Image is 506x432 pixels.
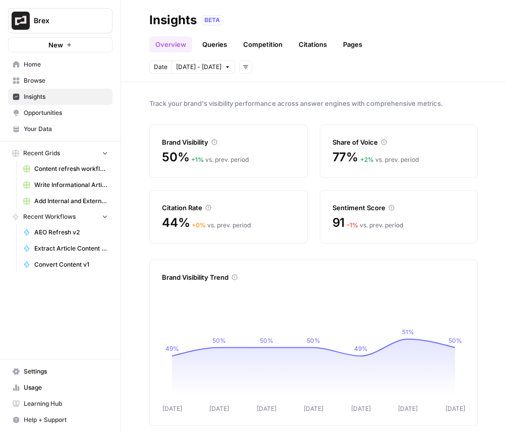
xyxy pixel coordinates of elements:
[337,36,368,52] a: Pages
[445,405,465,412] tspan: [DATE]
[24,125,108,134] span: Your Data
[19,240,113,257] a: Extract Article Content v.2
[34,16,95,26] span: Brex
[8,209,113,224] button: Recent Workflows
[19,161,113,177] a: Content refresh workflow
[402,328,414,336] tspan: 51%
[149,36,192,52] a: Overview
[360,156,374,163] span: + 2 %
[24,367,108,376] span: Settings
[149,98,478,108] span: Track your brand's visibility performance across answer engines with comprehensive metrics.
[360,155,419,164] div: vs. prev. period
[23,149,60,158] span: Recent Grids
[8,56,113,73] a: Home
[34,228,108,237] span: AEO Refresh v2
[196,36,233,52] a: Queries
[191,155,249,164] div: vs. prev. period
[172,60,235,74] button: [DATE] - [DATE]
[8,105,113,121] a: Opportunities
[19,177,113,193] a: Write Informational Article
[176,63,221,72] span: [DATE] - [DATE]
[347,221,403,230] div: vs. prev. period
[398,405,418,412] tspan: [DATE]
[48,40,63,50] span: New
[293,36,333,52] a: Citations
[347,221,358,229] span: – 1 %
[237,36,289,52] a: Competition
[24,76,108,85] span: Browse
[332,149,358,165] span: 77%
[162,137,295,147] div: Brand Visibility
[192,221,206,229] span: + 0 %
[8,380,113,396] a: Usage
[24,415,108,424] span: Help + Support
[19,224,113,240] a: AEO Refresh v2
[212,337,226,344] tspan: 50%
[19,257,113,273] a: Convert Content v1
[192,221,251,230] div: vs. prev. period
[162,149,189,165] span: 50%
[24,383,108,392] span: Usage
[8,363,113,380] a: Settings
[332,203,466,213] div: Sentiment Score
[8,121,113,137] a: Your Data
[24,92,108,101] span: Insights
[307,337,320,344] tspan: 50%
[24,108,108,117] span: Opportunities
[34,244,108,253] span: Extract Article Content v.2
[332,137,466,147] div: Share of Voice
[351,405,371,412] tspan: [DATE]
[154,63,167,72] span: Date
[257,405,276,412] tspan: [DATE]
[8,412,113,428] button: Help + Support
[209,405,229,412] tspan: [DATE]
[19,193,113,209] a: Add Internal and External Links (1)
[8,89,113,105] a: Insights
[162,215,190,231] span: 44%
[332,215,345,231] span: 91
[149,12,197,28] div: Insights
[354,345,368,352] tspan: 49%
[191,156,204,163] span: + 1 %
[8,396,113,412] a: Learning Hub
[34,180,108,190] span: Write Informational Article
[165,345,179,352] tspan: 49%
[23,212,76,221] span: Recent Workflows
[12,12,30,30] img: Brex Logo
[34,197,108,206] span: Add Internal and External Links (1)
[304,405,323,412] tspan: [DATE]
[162,272,465,282] div: Brand Visibility Trend
[8,8,113,33] button: Workspace: Brex
[260,337,273,344] tspan: 50%
[162,203,295,213] div: Citation Rate
[34,260,108,269] span: Convert Content v1
[448,337,462,344] tspan: 50%
[162,405,182,412] tspan: [DATE]
[24,399,108,408] span: Learning Hub
[8,146,113,161] button: Recent Grids
[201,15,223,25] div: BETA
[8,37,113,52] button: New
[34,164,108,173] span: Content refresh workflow
[8,73,113,89] a: Browse
[24,60,108,69] span: Home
